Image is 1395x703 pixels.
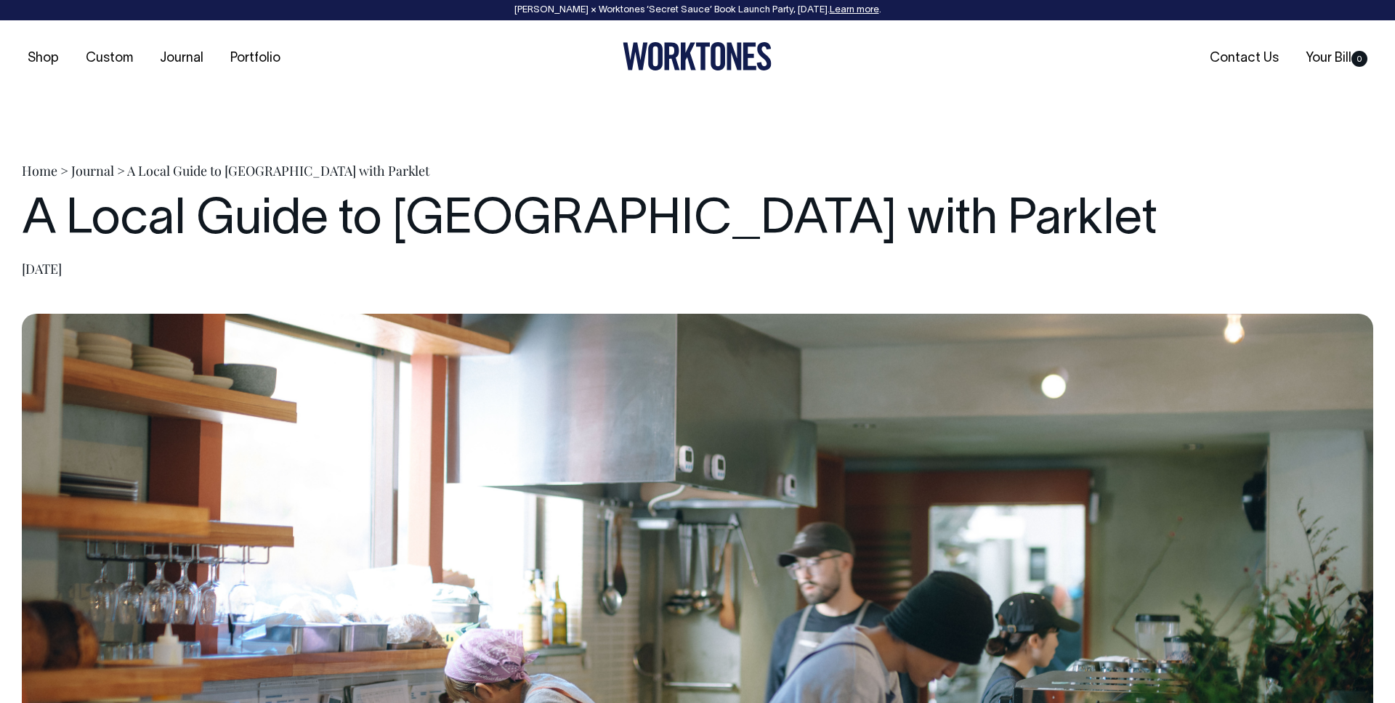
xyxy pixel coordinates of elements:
[1351,51,1367,67] span: 0
[117,162,125,179] span: >
[154,46,209,70] a: Journal
[127,162,429,179] span: A Local Guide to [GEOGRAPHIC_DATA] with Parklet
[22,194,1373,248] h1: A Local Guide to [GEOGRAPHIC_DATA] with Parklet
[22,260,62,277] time: [DATE]
[830,6,879,15] a: Learn more
[1204,46,1285,70] a: Contact Us
[22,162,57,179] a: Home
[15,5,1380,15] div: [PERSON_NAME] × Worktones ‘Secret Sauce’ Book Launch Party, [DATE]. .
[225,46,286,70] a: Portfolio
[80,46,139,70] a: Custom
[60,162,68,179] span: >
[71,162,114,179] a: Journal
[22,46,65,70] a: Shop
[1300,46,1373,70] a: Your Bill0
